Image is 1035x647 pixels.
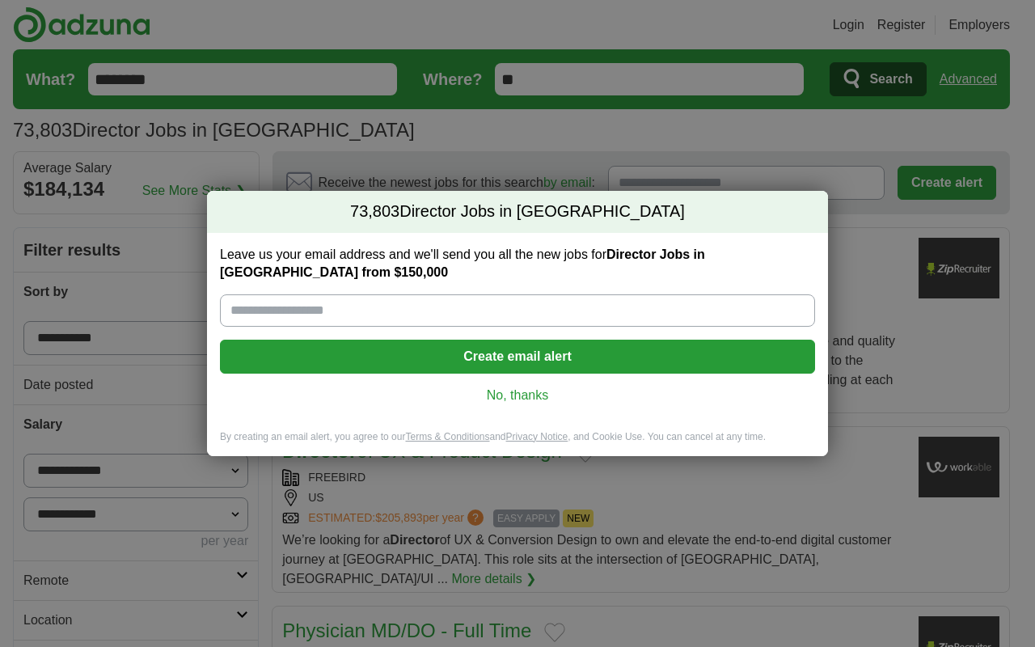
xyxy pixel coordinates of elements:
[233,387,802,404] a: No, thanks
[207,191,828,233] h2: Director Jobs in [GEOGRAPHIC_DATA]
[220,246,815,281] label: Leave us your email address and we'll send you all the new jobs for
[220,247,705,279] strong: Director Jobs in [GEOGRAPHIC_DATA] from $150,000
[350,201,399,223] span: 73,803
[220,340,815,374] button: Create email alert
[207,430,828,457] div: By creating an email alert, you agree to our and , and Cookie Use. You can cancel at any time.
[506,431,568,442] a: Privacy Notice
[405,431,489,442] a: Terms & Conditions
